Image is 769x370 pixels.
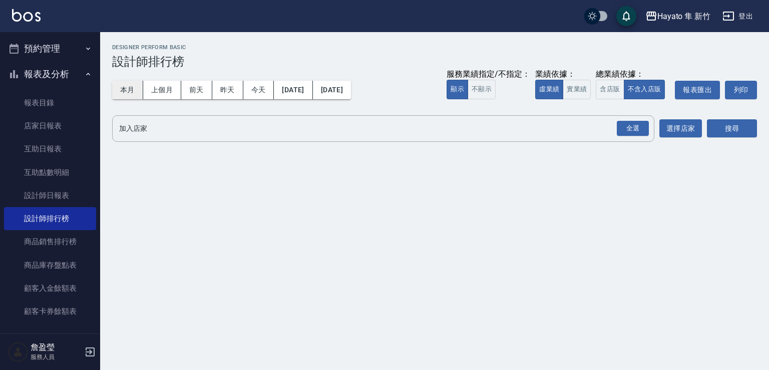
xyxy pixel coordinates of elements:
button: 列印 [725,81,757,99]
button: 不顯示 [468,80,496,99]
button: 本月 [112,81,143,99]
a: 商品庫存盤點表 [4,254,96,277]
button: 實業績 [563,80,591,99]
a: 互助點數明細 [4,161,96,184]
input: 店家名稱 [117,120,635,137]
button: 報表匯出 [675,81,720,99]
button: [DATE] [313,81,351,99]
div: 服務業績指定/不指定： [447,69,530,80]
img: Logo [12,9,41,22]
button: Hayato 隼 新竹 [641,6,714,27]
div: 總業績依據： [596,69,670,80]
button: 含店販 [596,80,624,99]
button: [DATE] [274,81,312,99]
img: Person [8,342,28,362]
button: 預約管理 [4,36,96,62]
button: 今天 [243,81,274,99]
button: 上個月 [143,81,181,99]
h3: 設計師排行榜 [112,55,757,69]
button: 不含入店販 [624,80,665,99]
button: 昨天 [212,81,243,99]
p: 服務人員 [31,352,82,361]
div: 全選 [617,121,649,136]
button: 報表及分析 [4,61,96,87]
div: Hayato 隼 新竹 [657,10,710,23]
a: 互助日報表 [4,137,96,160]
button: 虛業績 [535,80,563,99]
button: 登出 [718,7,757,26]
button: 搜尋 [707,119,757,138]
h2: Designer Perform Basic [112,44,757,51]
h5: 詹盈瑩 [31,342,82,352]
button: 前天 [181,81,212,99]
a: 店家日報表 [4,114,96,137]
a: 商品銷售排行榜 [4,230,96,253]
a: 設計師排行榜 [4,207,96,230]
a: 顧客卡券餘額表 [4,300,96,323]
a: 設計師日報表 [4,184,96,207]
button: save [616,6,636,26]
button: 選擇店家 [659,119,702,138]
button: Open [615,119,651,138]
div: 業績依據： [535,69,591,80]
a: 報表目錄 [4,91,96,114]
a: 顧客入金餘額表 [4,277,96,300]
button: 客戶管理 [4,327,96,353]
button: 顯示 [447,80,468,99]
